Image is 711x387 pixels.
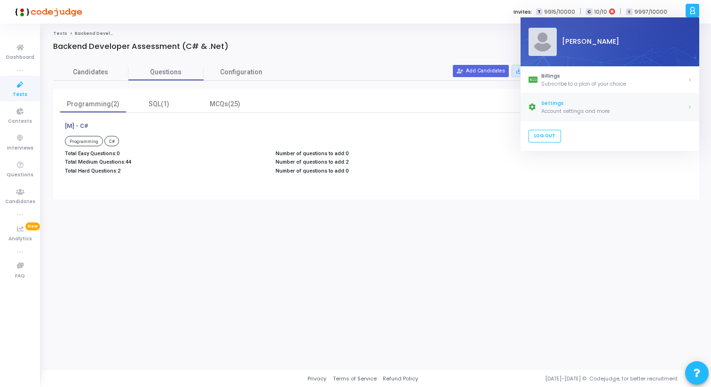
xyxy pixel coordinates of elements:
button: Add Candidates [453,65,509,77]
span: Programming [65,136,103,146]
div: MCQs(25) [197,99,252,109]
span: 2 [118,168,120,174]
nav: breadcrumb [53,31,699,37]
span: Contests [8,118,32,126]
a: Log Out [528,130,561,142]
span: 9997/10000 [634,8,667,16]
span: 0 [346,168,348,174]
span: Questions [7,171,33,179]
a: BillingsSubscribe to a plan of your choice [521,66,699,94]
span: | [580,7,581,16]
div: Subscribe to a plan of your choice [541,80,687,88]
div: [PERSON_NAME] [556,37,691,47]
a: Tests [53,31,67,36]
span: Configuration [220,67,262,77]
span: T [536,8,542,16]
span: 10/10 [594,8,607,16]
p: Number of questions to add: [276,168,477,174]
div: Account settings and more [541,107,687,115]
label: Invites: [513,8,532,16]
span: 0 [346,150,348,157]
button: Export Excel Report [512,65,591,77]
span: C [586,8,592,16]
span: Candidates [53,67,128,77]
a: Refund Policy [383,375,418,383]
p: [M] - C# [65,122,88,130]
a: Privacy [308,375,326,383]
span: 2 [346,159,348,165]
span: | [620,7,621,16]
p: Number of questions to add: [276,150,477,157]
span: Interviews [7,144,33,152]
p: Total Hard Questions: [65,168,266,174]
div: SQL(1) [132,99,186,109]
span: I [626,8,632,16]
a: SettingsAccount settings and more [521,94,699,121]
mat-icon: save_alt [515,68,522,74]
span: New [25,222,40,230]
div: Billings [541,72,687,80]
p: Total Medium Questions: [65,159,266,165]
a: Terms of Service [333,375,377,383]
img: logo [12,2,82,21]
span: 0 [117,150,119,157]
span: 44 [126,159,131,165]
img: Profile Picture [528,28,556,56]
div: Programming(2) [66,99,120,109]
p: Total Easy Questions: [65,150,266,157]
span: Questions [128,67,204,77]
span: Tests [13,91,27,99]
span: Analytics [8,235,32,243]
span: Backend Developer Assessment (C# & .Net) [75,31,180,36]
span: FAQ [15,272,25,280]
h4: Backend Developer Assessment (C# & .Net) [53,42,229,51]
span: 9915/10000 [544,8,575,16]
span: Dashboard [6,54,34,62]
span: C# [104,136,119,146]
mat-icon: person_add_alt [457,68,463,74]
div: Settings [541,100,687,108]
p: Number of questions to add: [276,159,477,165]
span: Candidates [5,198,35,206]
div: [DATE]-[DATE] © Codejudge, for better recruitment. [418,375,699,383]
